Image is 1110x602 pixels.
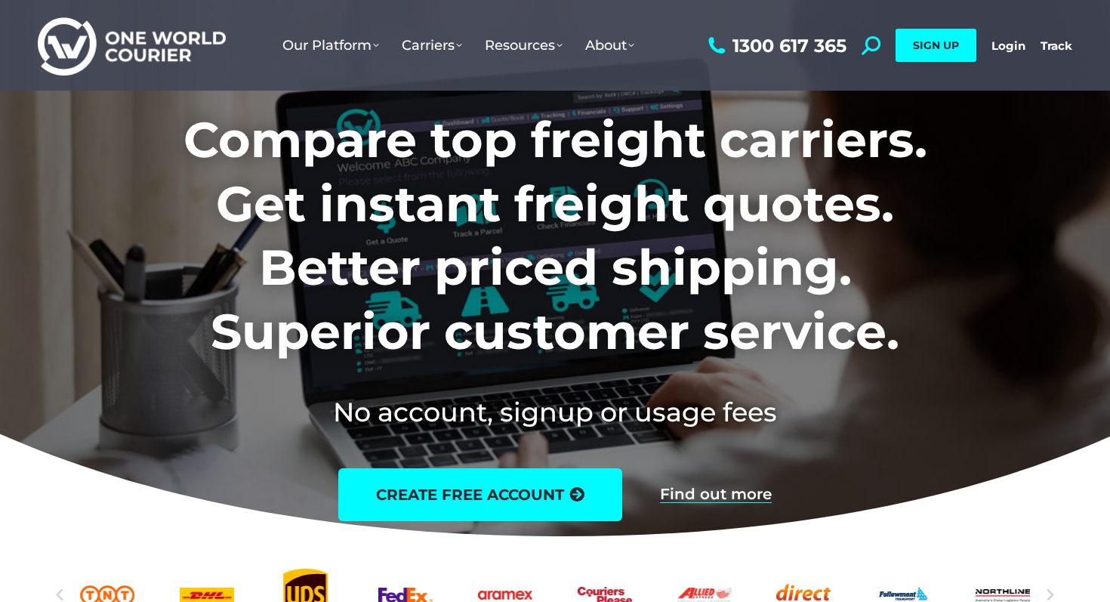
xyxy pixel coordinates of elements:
[84,394,1027,431] h2: No account, signup or usage fees
[660,486,772,503] a: Find out more
[338,468,622,521] a: create free account
[485,37,563,54] span: Resources
[473,22,574,69] a: Resources
[585,37,634,54] span: About
[282,37,379,54] span: Our Platform
[574,22,646,69] a: About
[271,22,390,69] a: Our Platform
[38,15,226,76] img: One World Courier
[1041,39,1072,53] a: Track
[390,22,473,69] a: Carriers
[705,36,846,55] a: 1300 617 365
[402,37,462,54] span: Carriers
[991,39,1025,53] a: Login
[913,39,959,52] span: SIGN UP
[896,29,976,62] a: SIGN UP
[84,108,1027,363] h1: Compare top freight carriers. Get instant freight quotes. Better priced shipping. Superior custom...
